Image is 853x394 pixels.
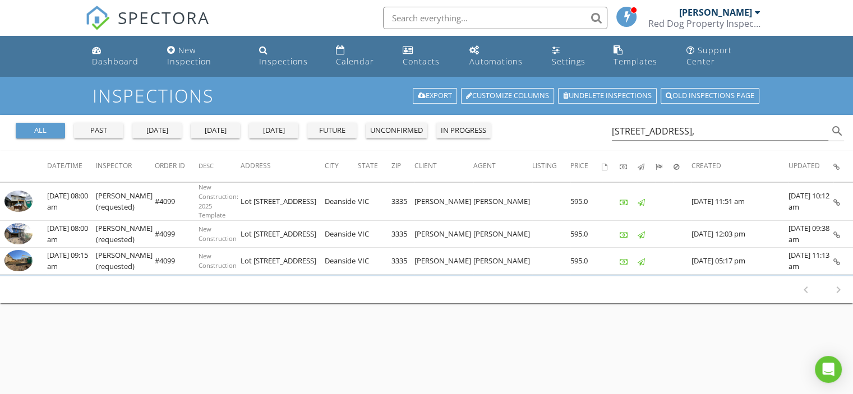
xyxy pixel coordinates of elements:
[789,183,833,221] td: [DATE] 10:12 am
[461,88,554,104] a: Customize Columns
[473,248,532,275] td: [PERSON_NAME]
[686,45,731,67] div: Support Center
[155,151,199,182] th: Order ID: Not sorted.
[195,125,236,136] div: [DATE]
[370,125,423,136] div: unconfirmed
[199,183,238,219] span: New Construction: 2025 Template
[4,223,33,244] img: 8653849%2Fcover_photos%2FUCJoYE7Rp7sWqNwIRjHT%2Fsmall.8653849-1747174492858
[325,183,358,221] td: Deanside
[137,125,177,136] div: [DATE]
[47,248,96,275] td: [DATE] 09:15 am
[20,125,61,136] div: all
[241,183,325,221] td: Lot [STREET_ADDRESS]
[241,151,325,182] th: Address: Not sorted.
[85,15,210,39] a: SPECTORA
[383,7,607,29] input: Search everything...
[47,161,82,170] span: Date/Time
[199,161,214,170] span: Desc
[558,88,657,104] a: Undelete inspections
[96,248,155,275] td: [PERSON_NAME] (requested)
[691,221,789,248] td: [DATE] 12:03 pm
[656,151,674,182] th: Submitted: Not sorted.
[358,248,391,275] td: VIC
[16,123,65,138] button: all
[47,151,96,182] th: Date/Time: Not sorted.
[570,221,602,248] td: 595.0
[614,56,657,67] div: Templates
[96,221,155,248] td: [PERSON_NAME] (requested)
[325,221,358,248] td: Deanside
[325,248,358,275] td: Deanside
[612,122,829,141] input: Search
[620,151,638,182] th: Paid: Not sorted.
[691,151,789,182] th: Created: Not sorted.
[414,183,473,221] td: [PERSON_NAME]
[391,151,414,182] th: Zip: Not sorted.
[312,125,352,136] div: future
[441,125,486,136] div: in progress
[4,191,33,212] img: 9094684%2Fcover_photos%2FfdMHdHwmi1iGv80sOQwc%2Fsmall.jpg
[473,151,532,182] th: Agent: Not sorted.
[532,151,570,182] th: Listing: Not sorted.
[469,56,523,67] div: Automations
[570,161,588,170] span: Price
[199,151,241,182] th: Desc: Not sorted.
[473,161,496,170] span: Agent
[87,40,154,72] a: Dashboard
[570,248,602,275] td: 595.0
[358,161,378,170] span: State
[436,123,491,138] button: in progress
[325,151,358,182] th: City: Not sorted.
[815,356,842,383] div: Open Intercom Messenger
[552,56,585,67] div: Settings
[602,151,620,182] th: Agreements signed: Not sorted.
[789,248,833,275] td: [DATE] 11:13 am
[398,40,457,72] a: Contacts
[473,221,532,248] td: [PERSON_NAME]
[47,183,96,221] td: [DATE] 08:00 am
[789,151,833,182] th: Updated: Not sorted.
[96,151,155,182] th: Inspector: Not sorted.
[199,225,237,243] span: New Construction
[325,161,339,170] span: City
[155,161,185,170] span: Order ID
[391,248,414,275] td: 3335
[391,161,401,170] span: Zip
[413,88,457,104] a: Export
[253,125,294,136] div: [DATE]
[241,221,325,248] td: Lot [STREET_ADDRESS]
[255,40,322,72] a: Inspections
[241,248,325,275] td: Lot [STREET_ADDRESS]
[259,56,308,67] div: Inspections
[336,56,374,67] div: Calendar
[789,221,833,248] td: [DATE] 09:38 am
[163,40,246,72] a: New Inspection
[307,123,357,138] button: future
[118,6,210,29] span: SPECTORA
[833,151,853,182] th: Inspection Details: Not sorted.
[249,123,298,138] button: [DATE]
[155,221,199,248] td: #4099
[391,221,414,248] td: 3335
[85,6,110,30] img: The Best Home Inspection Software - Spectora
[358,151,391,182] th: State: Not sorted.
[661,88,759,104] a: Old inspections page
[79,125,119,136] div: past
[403,56,440,67] div: Contacts
[167,45,211,67] div: New Inspection
[638,151,656,182] th: Published: Not sorted.
[570,151,602,182] th: Price: Not sorted.
[648,18,760,29] div: Red Dog Property Inspections
[414,151,473,182] th: Client: Not sorted.
[465,40,538,72] a: Automations (Basic)
[547,40,600,72] a: Settings
[199,252,237,270] span: New Construction
[609,40,672,72] a: Templates
[358,221,391,248] td: VIC
[681,40,766,72] a: Support Center
[366,123,427,138] button: unconfirmed
[691,248,789,275] td: [DATE] 05:17 pm
[414,248,473,275] td: [PERSON_NAME]
[96,183,155,221] td: [PERSON_NAME] (requested)
[679,7,752,18] div: [PERSON_NAME]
